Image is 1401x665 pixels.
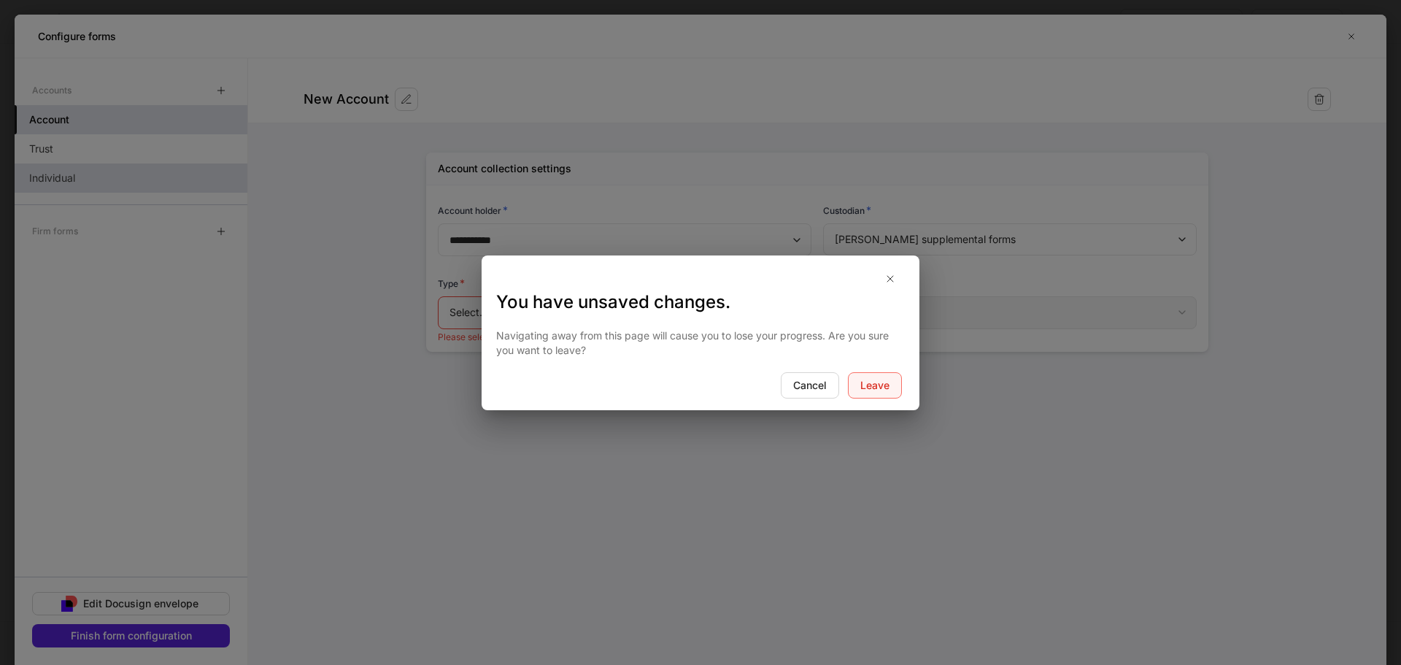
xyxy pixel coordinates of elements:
[496,328,905,358] p: Navigating away from this page will cause you to lose your progress. Are you sure you want to leave?
[793,378,827,393] div: Cancel
[860,378,889,393] div: Leave
[781,372,839,399] button: Cancel
[496,291,905,314] h3: You have unsaved changes.
[848,372,902,399] button: Leave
